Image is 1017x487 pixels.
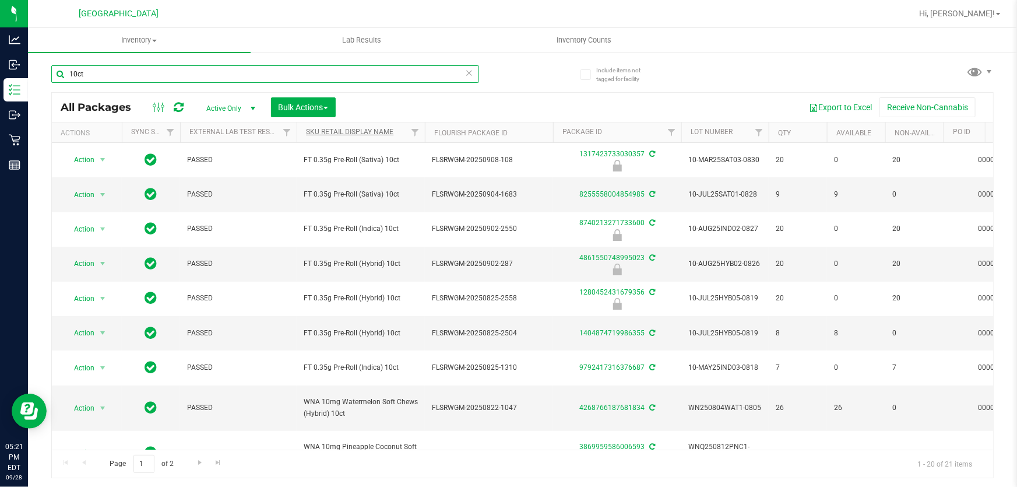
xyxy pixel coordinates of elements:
span: select [96,221,110,237]
span: In Sync [145,220,157,237]
span: 20 [892,155,937,166]
span: 9 [834,189,878,200]
a: Qty [778,129,791,137]
a: Flourish Package ID [434,129,508,137]
span: Lab Results [326,35,397,45]
span: 20 [776,155,820,166]
a: External Lab Test Result [189,128,281,136]
iframe: Resource center [12,394,47,429]
span: FT 0.35g Pre-Roll (Sativa) 10ct [304,155,418,166]
span: 8 [834,328,878,339]
span: 40 [776,447,820,458]
inline-svg: Inbound [9,59,20,71]
a: 8740213271733600 [579,219,645,227]
span: select [96,152,110,168]
span: select [96,255,110,272]
span: FLSRWGM-20250904-1683 [432,189,546,200]
span: PASSED [187,189,290,200]
inline-svg: Inventory [9,84,20,96]
a: 4861550748995023 [579,254,645,262]
span: FLSRWGM-20250908-108 [432,155,546,166]
a: 1280452431679356 [579,288,645,296]
span: 10-JUL25HYB05-0819 [688,328,762,339]
a: 4268766187681834 [579,404,645,412]
div: Newly Received [551,160,683,171]
span: WNQ250812PNC1-0813 [688,442,762,464]
span: FLSRWGM-20250825-1310 [432,362,546,373]
span: In Sync [145,400,157,416]
p: 09/28 [5,473,23,482]
a: 00001055 [979,156,1011,164]
span: 9 [776,189,820,200]
input: Search Package ID, Item Name, SKU, Lot or Part Number... [51,65,479,83]
span: FT 0.35g Pre-Roll (Hybrid) 10ct [304,293,418,304]
span: 10-MAY25IND03-0818 [688,362,762,373]
span: All Packages [61,101,143,114]
a: Filter [277,122,297,142]
span: Bulk Actions [279,103,328,112]
span: Action [64,400,95,416]
a: Available [836,129,871,137]
span: Hi, [PERSON_NAME]! [919,9,995,18]
span: In Sync [145,325,157,341]
span: select [96,187,110,203]
a: 00001052 [979,363,1011,372]
a: PO ID [953,128,970,136]
span: 0 [892,189,937,200]
span: Sync from Compliance System [647,329,655,337]
span: In Sync [145,186,157,202]
span: 10-JUL25HYB05-0819 [688,293,762,304]
span: WNA 10mg Pineapple Coconut Soft Chews Fast Acting (Indica) 10ct [304,442,418,464]
button: Receive Non-Cannabis [879,97,976,117]
span: 26 [834,402,878,414]
span: In Sync [145,359,157,376]
span: 8 [776,328,820,339]
span: In Sync [145,152,157,168]
span: 1 - 20 of 21 items [908,455,981,472]
a: Sync Status [131,128,176,136]
a: Package ID [562,128,602,136]
a: Inventory [28,28,251,52]
span: PASSED [187,362,290,373]
a: Filter [662,122,681,142]
span: WNA 10mg Watermelon Soft Chews (Hybrid) 10ct [304,397,418,419]
span: Sync from Compliance System [647,219,655,227]
span: 20 [776,223,820,234]
span: Sync from Compliance System [647,254,655,262]
span: FLSRWGM-20250822-1047 [432,402,546,414]
inline-svg: Retail [9,134,20,146]
a: 3869959586006593 [579,443,645,451]
div: Newly Received [551,264,683,275]
span: PASSED [187,258,290,269]
span: Sync from Compliance System [647,288,655,296]
span: 0 [834,362,878,373]
span: 20 [776,293,820,304]
span: 0 [834,447,878,458]
a: 00001052 [979,294,1011,302]
p: 05:21 PM EDT [5,442,23,473]
span: FT 0.35g Pre-Roll (Hybrid) 10ct [304,258,418,269]
span: FT 0.35g Pre-Roll (Indica) 10ct [304,223,418,234]
a: Lot Number [691,128,733,136]
span: FT 0.35g Pre-Roll (Indica) 10ct [304,362,418,373]
a: 00001056 [979,449,1011,457]
span: 0 [834,155,878,166]
span: 40 [892,447,937,458]
a: Filter [406,122,425,142]
span: 20 [892,293,937,304]
span: 20 [892,223,937,234]
span: FT 0.35g Pre-Roll (Sativa) 10ct [304,189,418,200]
span: FLSRWGM-20250902-287 [432,258,546,269]
a: Sku Retail Display Name [306,128,393,136]
div: Launch Hold [551,298,683,310]
span: Action [64,187,95,203]
a: 00001054 [979,260,1011,268]
span: 20 [776,258,820,269]
inline-svg: Outbound [9,109,20,121]
span: Action [64,255,95,272]
a: 00001054 [979,404,1011,412]
span: Sync from Compliance System [647,190,655,198]
span: 0 [834,293,878,304]
span: [GEOGRAPHIC_DATA] [79,9,159,19]
span: Action [64,444,95,461]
